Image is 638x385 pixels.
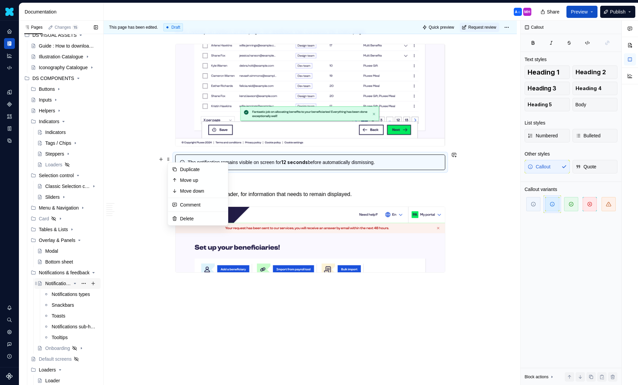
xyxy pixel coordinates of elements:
div: Menu & Navigation [39,204,79,211]
span: Heading 3 [528,85,556,92]
a: Inputs [28,94,101,105]
div: Selection control [39,172,74,179]
div: A☺ [515,9,521,15]
div: Notifications sub-header [52,323,97,330]
div: Loaders [45,161,62,168]
div: Toasts [52,312,65,319]
div: Notifications & feedback [39,269,89,276]
button: Heading 5 [525,98,570,111]
div: DS VISUAL ASSETS [22,30,101,40]
div: Tables & Lists [39,226,68,233]
div: Onboarding [45,345,70,352]
div: Move down [180,188,224,194]
div: Default screens [39,356,72,362]
div: Notifications & feedback [28,267,101,278]
a: Loaders [34,159,101,170]
div: Tooltips [52,334,68,341]
div: Menu & Navigation [28,202,101,213]
a: Iconography Catalogue [28,62,101,73]
strong: 12 seconds [281,159,308,165]
div: List styles [525,119,545,126]
div: Callout variants [525,186,557,193]
div: Indicators [28,116,101,127]
div: Indicators [39,118,59,125]
a: Analytics [4,50,15,61]
div: MH [524,9,530,15]
div: Overlay & Panels [28,235,101,246]
button: Preview [566,6,597,18]
div: Move up [180,177,224,184]
button: Numbered [525,129,570,142]
a: Bottom sheet [34,256,101,267]
a: Assets [4,111,15,122]
div: Duplicate [180,166,224,173]
button: Search ⌘K [4,314,15,325]
div: The notification remains visible on screen for before automatically dismissing. [188,159,441,166]
a: Default screens [28,354,101,364]
div: Bottom sheet [45,258,73,265]
div: Buttons [39,86,55,92]
div: Modal [45,248,58,254]
button: Heading 3 [525,82,570,95]
a: Data sources [4,135,15,146]
div: Components [4,99,15,110]
div: DS VISUAL ASSETS [32,32,77,38]
button: Publish [600,6,635,18]
span: Share [547,8,559,15]
svg: Supernova Logo [6,373,13,380]
span: Heading 1 [528,69,559,76]
span: Publish [610,8,626,15]
div: Changes [55,25,78,30]
span: Body [576,101,586,108]
button: Contact support [4,339,15,350]
a: Helpers [28,105,101,116]
div: Notifications types [52,291,90,298]
div: Delete [180,215,224,222]
div: Iconography Catalogue [39,64,88,71]
a: Toasts [41,310,101,321]
div: Notifications & Feedbacks [45,280,71,287]
div: Loaders [39,366,56,373]
button: Heading 2 [573,65,618,79]
span: 15 [72,25,78,30]
div: Draft [163,23,183,31]
div: Loader [45,377,60,384]
a: Sliders [34,192,101,202]
span: This page has been edited. [109,25,158,30]
a: Modal [34,246,101,256]
span: Request review [468,25,496,30]
a: Settings [4,327,15,337]
div: Card [28,213,101,224]
div: Design tokens [4,87,15,98]
div: Text styles [525,56,547,63]
a: Classic Selection controls [34,181,101,192]
a: Guide : How to download assets in PNG format ? [28,40,101,51]
div: Classic Selection controls [45,183,90,190]
div: Overlay & Panels [39,237,75,244]
div: Guide : How to download assets in PNG format ? [39,43,95,49]
div: Block actions [525,374,549,380]
img: cde2fd8c-93c3-4e9a-b415-fdf00a027f70.png [176,44,445,146]
div: Comment [180,201,224,208]
div: DS COMPONENTS [32,75,74,82]
span: Preview [571,8,588,15]
button: Quote [573,160,618,173]
a: Documentation [4,38,15,49]
div: Documentation [25,8,101,15]
a: Snackbars [41,300,101,310]
div: Loaders [28,364,101,375]
a: Storybook stories [4,123,15,134]
a: Indicators [34,127,101,138]
div: Notifications [4,302,15,313]
a: Home [4,26,15,37]
div: Inputs [39,97,52,103]
button: Share [537,6,564,18]
span: Numbered [528,132,558,139]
